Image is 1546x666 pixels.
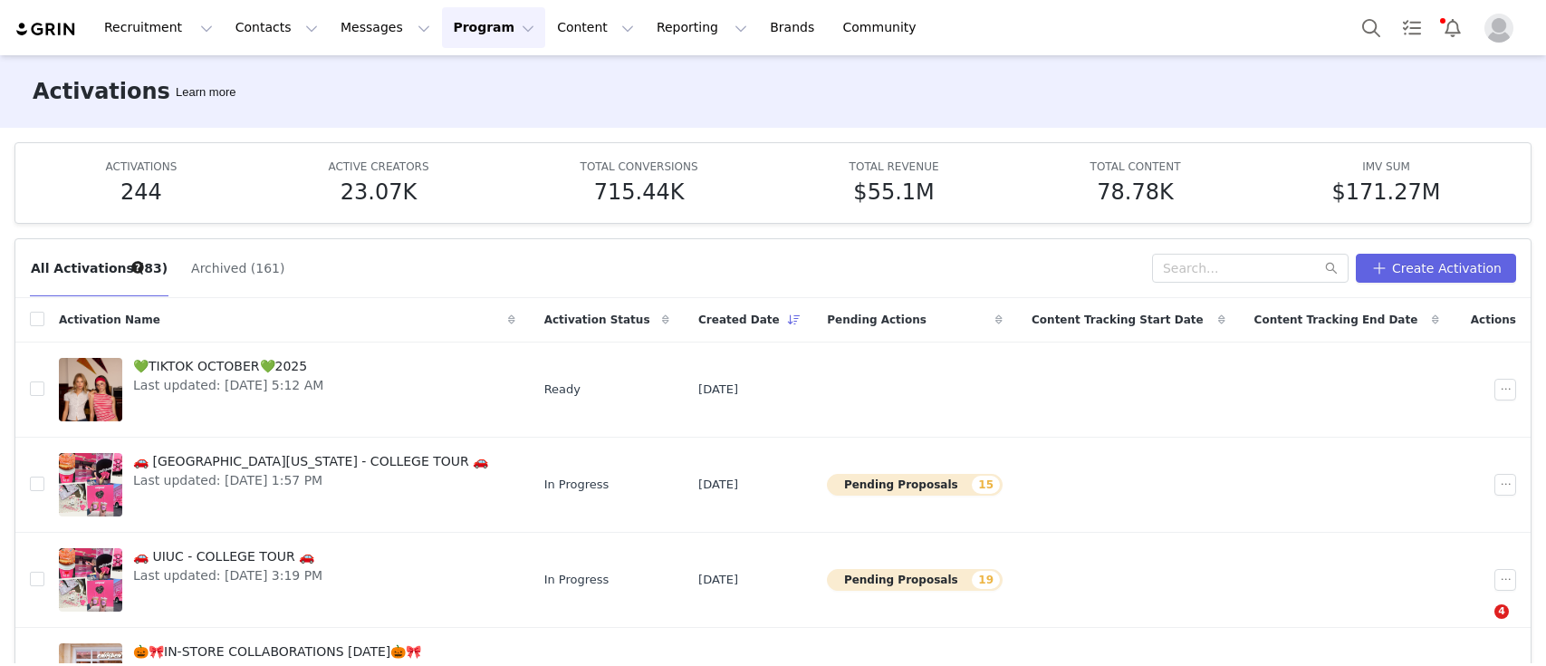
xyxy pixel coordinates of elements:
[544,381,581,399] span: Ready
[190,254,285,283] button: Archived (161)
[442,7,545,48] button: Program
[698,381,738,399] span: [DATE]
[133,452,488,471] span: 🚗 [GEOGRAPHIC_DATA][US_STATE] - COLLEGE TOUR 🚗
[1032,312,1204,328] span: Content Tracking Start Date
[33,75,170,108] h3: Activations
[172,83,239,101] div: Tooltip anchor
[1433,7,1473,48] button: Notifications
[1362,160,1410,173] span: IMV SUM
[59,544,515,616] a: 🚗 UIUC - COLLEGE TOUR 🚗Last updated: [DATE] 3:19 PM
[827,474,1003,496] button: Pending Proposals15
[544,476,610,494] span: In Progress
[120,176,162,208] h5: 244
[594,176,685,208] h5: 715.44K
[133,357,323,376] span: 💚TIKTOK OCTOBER💚2025
[1494,604,1509,619] span: 4
[1356,254,1516,283] button: Create Activation
[106,160,178,173] span: ACTIVATIONS
[1474,14,1532,43] button: Profile
[1097,176,1173,208] h5: 78.78K
[133,547,322,566] span: 🚗 UIUC - COLLEGE TOUR 🚗
[1454,301,1531,339] div: Actions
[1457,604,1501,648] iframe: Intercom live chat
[850,160,939,173] span: TOTAL REVENUE
[59,312,160,328] span: Activation Name
[546,7,645,48] button: Content
[328,160,428,173] span: ACTIVE CREATORS
[1351,7,1391,48] button: Search
[1484,14,1513,43] img: placeholder-profile.jpg
[93,7,224,48] button: Recruitment
[14,21,78,38] img: grin logo
[581,160,698,173] span: TOTAL CONVERSIONS
[59,449,515,521] a: 🚗 [GEOGRAPHIC_DATA][US_STATE] - COLLEGE TOUR 🚗Last updated: [DATE] 1:57 PM
[133,642,421,661] span: 🎃🎀IN-STORE COLLABORATIONS [DATE]🎃🎀
[1152,254,1349,283] input: Search...
[698,571,738,589] span: [DATE]
[133,566,322,585] span: Last updated: [DATE] 3:19 PM
[698,476,738,494] span: [DATE]
[544,312,650,328] span: Activation Status
[832,7,936,48] a: Community
[1392,7,1432,48] a: Tasks
[827,312,927,328] span: Pending Actions
[646,7,758,48] button: Reporting
[330,7,441,48] button: Messages
[759,7,831,48] a: Brands
[698,312,780,328] span: Created Date
[133,471,488,490] span: Last updated: [DATE] 1:57 PM
[59,353,515,426] a: 💚TIKTOK OCTOBER💚2025Last updated: [DATE] 5:12 AM
[341,176,417,208] h5: 23.07K
[1325,262,1338,275] i: icon: search
[544,571,610,589] span: In Progress
[30,254,168,283] button: All Activations (83)
[1331,176,1440,208] h5: $171.27M
[1090,160,1181,173] span: TOTAL CONTENT
[1254,312,1418,328] span: Content Tracking End Date
[853,176,934,208] h5: $55.1M
[133,376,323,395] span: Last updated: [DATE] 5:12 AM
[827,569,1003,591] button: Pending Proposals19
[130,259,146,275] div: Tooltip anchor
[225,7,329,48] button: Contacts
